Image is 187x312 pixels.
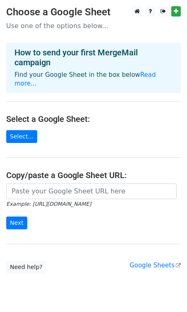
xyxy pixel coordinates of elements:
h4: Copy/paste a Google Sheet URL: [6,170,181,180]
a: Need help? [6,261,46,274]
a: Select... [6,130,37,143]
input: Paste your Google Sheet URL here [6,183,177,199]
a: Read more... [14,71,156,87]
h4: How to send your first MergeMail campaign [14,48,173,67]
p: Find your Google Sheet in the box below [14,71,173,88]
input: Next [6,217,27,229]
a: Google Sheets [129,262,181,269]
p: Use one of the options below... [6,21,181,30]
h3: Choose a Google Sheet [6,6,181,18]
small: Example: [URL][DOMAIN_NAME] [6,201,91,207]
h4: Select a Google Sheet: [6,114,181,124]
